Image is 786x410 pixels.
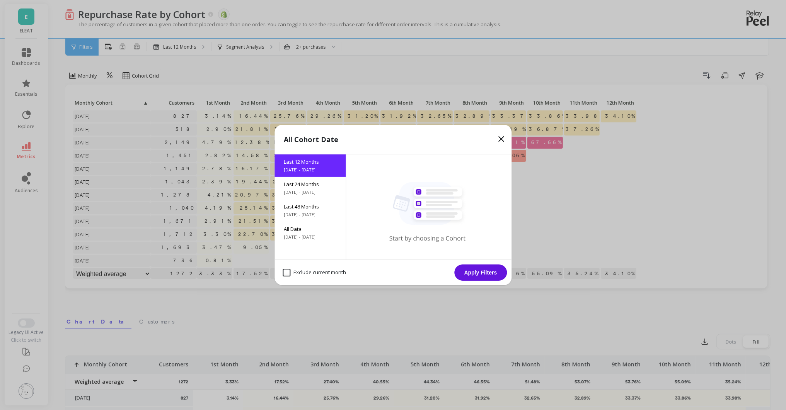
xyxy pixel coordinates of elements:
span: [DATE] - [DATE] [284,189,336,195]
p: All Cohort Date [284,134,338,145]
span: [DATE] - [DATE] [284,167,336,173]
span: Exclude current month [283,269,346,276]
span: Last 12 Months [284,158,336,165]
span: All Data [284,225,336,232]
span: Last 48 Months [284,203,336,210]
button: Apply Filters [454,264,507,281]
span: Last 24 Months [284,181,336,188]
span: [DATE] - [DATE] [284,234,336,240]
span: [DATE] - [DATE] [284,212,336,218]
